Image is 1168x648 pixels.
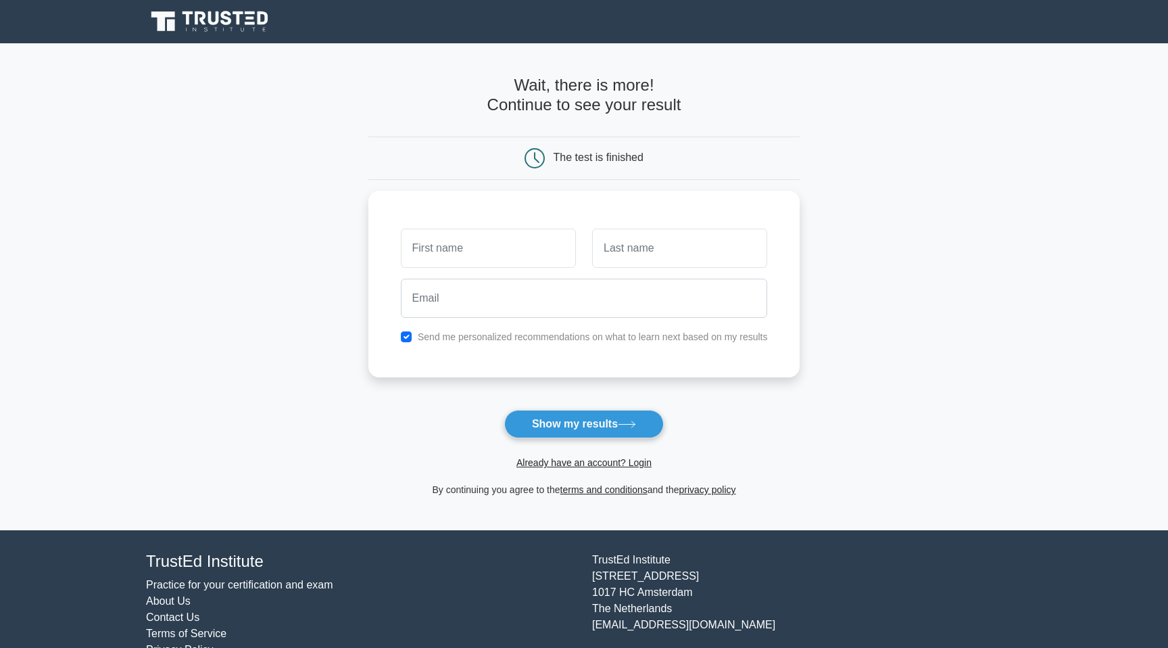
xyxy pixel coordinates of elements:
a: Practice for your certification and exam [146,579,333,591]
div: By continuing you agree to the and the [360,482,808,498]
a: Contact Us [146,611,199,623]
input: Email [401,279,768,318]
a: About Us [146,595,191,607]
a: Terms of Service [146,628,226,639]
button: Show my results [504,410,664,438]
h4: TrustEd Institute [146,552,576,572]
input: Last name [592,229,767,268]
input: First name [401,229,576,268]
div: The test is finished [554,152,643,163]
label: Send me personalized recommendations on what to learn next based on my results [418,331,768,342]
a: terms and conditions [560,484,648,495]
a: privacy policy [679,484,736,495]
a: Already have an account? Login [516,457,652,468]
h4: Wait, there is more! Continue to see your result [368,76,800,115]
